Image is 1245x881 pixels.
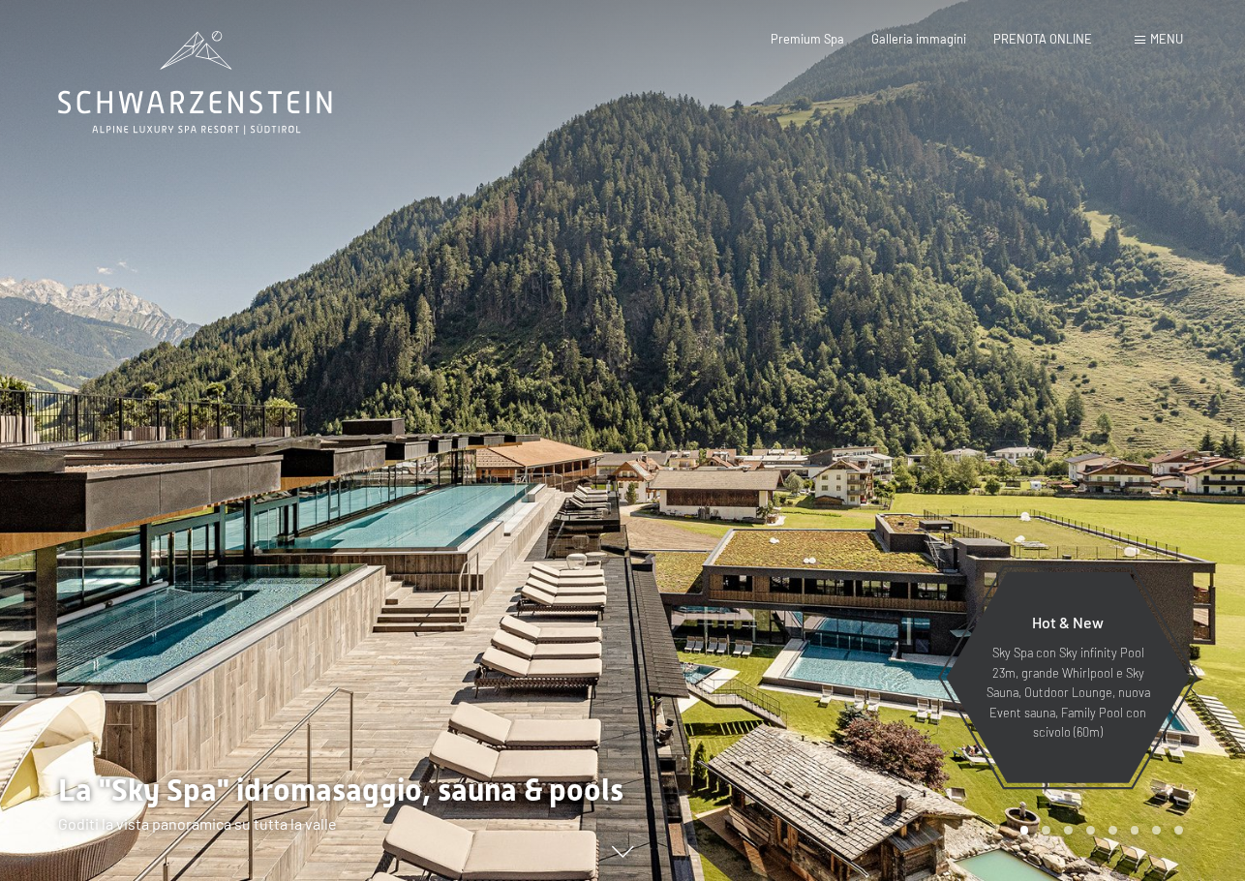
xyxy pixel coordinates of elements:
a: Premium Spa [771,31,844,46]
a: PRENOTA ONLINE [993,31,1092,46]
div: Carousel Page 3 [1064,826,1073,835]
span: Hot & New [1032,613,1104,631]
div: Carousel Page 1 (Current Slide) [1020,826,1029,835]
div: Carousel Page 2 [1042,826,1050,835]
p: Sky Spa con Sky infinity Pool 23m, grande Whirlpool e Sky Sauna, Outdoor Lounge, nuova Event saun... [984,643,1152,742]
div: Carousel Page 5 [1108,826,1117,835]
div: Carousel Page 6 [1131,826,1139,835]
a: Galleria immagini [871,31,966,46]
span: Menu [1150,31,1183,46]
div: Carousel Pagination [1014,826,1183,835]
div: Carousel Page 4 [1086,826,1095,835]
a: Hot & New Sky Spa con Sky infinity Pool 23m, grande Whirlpool e Sky Sauna, Outdoor Lounge, nuova ... [945,571,1191,784]
div: Carousel Page 7 [1152,826,1161,835]
div: Carousel Page 8 [1174,826,1183,835]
